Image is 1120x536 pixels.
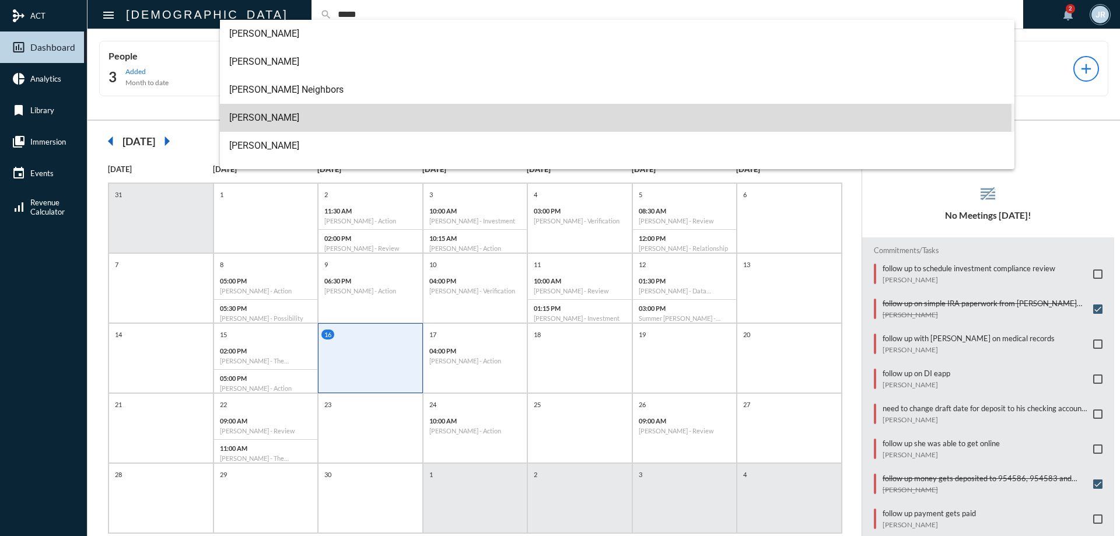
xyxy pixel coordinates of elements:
[883,264,1055,273] p: follow up to schedule investment compliance review
[740,400,753,409] p: 27
[429,207,521,215] p: 10:00 AM
[883,520,976,529] p: [PERSON_NAME]
[12,135,26,149] mat-icon: collections_bookmark
[324,207,416,215] p: 11:30 AM
[429,347,521,355] p: 04:00 PM
[426,400,439,409] p: 24
[531,330,544,339] p: 18
[97,3,120,26] button: Toggle sidenav
[12,103,26,117] mat-icon: bookmark
[112,400,125,409] p: 21
[636,190,645,199] p: 5
[321,260,331,269] p: 9
[883,474,1088,483] p: follow up money gets deposited to 954586, 954583 and 536070
[321,470,334,479] p: 30
[534,217,626,225] h6: [PERSON_NAME] - Verification
[883,450,1000,459] p: [PERSON_NAME]
[636,470,645,479] p: 3
[324,234,416,242] p: 02:00 PM
[321,400,334,409] p: 23
[527,164,632,174] p: [DATE]
[220,314,312,322] h6: [PERSON_NAME] - Possibility
[317,164,422,174] p: [DATE]
[874,246,1103,255] h2: Commitments/Tasks
[217,330,230,339] p: 15
[534,304,626,312] p: 01:15 PM
[217,470,230,479] p: 29
[429,427,521,435] h6: [PERSON_NAME] - Action
[429,287,521,295] h6: [PERSON_NAME] - Verification
[125,78,169,87] p: Month to date
[429,277,521,285] p: 04:00 PM
[229,132,1006,160] span: [PERSON_NAME]
[426,470,436,479] p: 1
[883,334,1055,343] p: follow up with [PERSON_NAME] on medical records
[229,104,1006,132] span: [PERSON_NAME]
[125,67,169,76] p: Added
[883,345,1055,354] p: [PERSON_NAME]
[220,357,312,365] h6: [PERSON_NAME] - The Philosophy
[112,260,121,269] p: 7
[883,299,1088,308] p: follow up on simple IRA paperwork from [PERSON_NAME] and [PERSON_NAME]
[321,190,331,199] p: 2
[883,369,950,378] p: follow up on DI eapp
[220,454,312,462] h6: [PERSON_NAME] - The Philosophy
[639,244,731,252] h6: [PERSON_NAME] - Relationship
[639,234,731,242] p: 12:00 PM
[30,11,45,20] span: ACT
[220,277,312,285] p: 05:00 PM
[426,260,439,269] p: 10
[123,135,155,148] h2: [DATE]
[220,287,312,295] h6: [PERSON_NAME] - Action
[12,200,26,214] mat-icon: signal_cellular_alt
[1078,61,1094,77] mat-icon: add
[636,400,649,409] p: 26
[1066,4,1075,13] div: 2
[12,40,26,54] mat-icon: insert_chart_outlined
[108,68,117,86] h2: 3
[639,314,731,322] h6: Summer [PERSON_NAME] - Data Capturing
[636,330,649,339] p: 19
[324,287,416,295] h6: [PERSON_NAME] - Action
[429,217,521,225] h6: [PERSON_NAME] - Investment
[636,260,649,269] p: 12
[321,330,334,339] p: 16
[220,384,312,392] h6: [PERSON_NAME] - Action
[229,160,1006,188] span: [PERSON_NAME]
[108,50,308,61] p: People
[883,415,1088,424] p: [PERSON_NAME]
[531,470,540,479] p: 2
[217,400,230,409] p: 22
[740,260,753,269] p: 13
[12,72,26,86] mat-icon: pie_chart
[30,106,54,115] span: Library
[426,190,436,199] p: 3
[30,74,61,83] span: Analytics
[534,277,626,285] p: 10:00 AM
[12,9,26,23] mat-icon: mediation
[534,207,626,215] p: 03:00 PM
[639,304,731,312] p: 03:00 PM
[978,184,998,204] mat-icon: reorder
[217,190,226,199] p: 1
[112,470,125,479] p: 28
[639,417,731,425] p: 09:00 AM
[429,244,521,252] h6: [PERSON_NAME] - Action
[99,129,123,153] mat-icon: arrow_left
[883,380,950,389] p: [PERSON_NAME]
[220,427,312,435] h6: [PERSON_NAME] - Review
[534,287,626,295] h6: [PERSON_NAME] - Review
[883,485,1088,494] p: [PERSON_NAME]
[426,330,439,339] p: 17
[531,190,540,199] p: 4
[883,310,1088,319] p: [PERSON_NAME]
[883,275,1055,284] p: [PERSON_NAME]
[740,190,750,199] p: 6
[30,169,54,178] span: Events
[883,404,1088,413] p: need to change draft date for deposit to his checking account to 27th
[220,304,312,312] p: 05:30 PM
[213,164,318,174] p: [DATE]
[639,217,731,225] h6: [PERSON_NAME] - Review
[324,244,416,252] h6: [PERSON_NAME] - Review
[740,470,750,479] p: 4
